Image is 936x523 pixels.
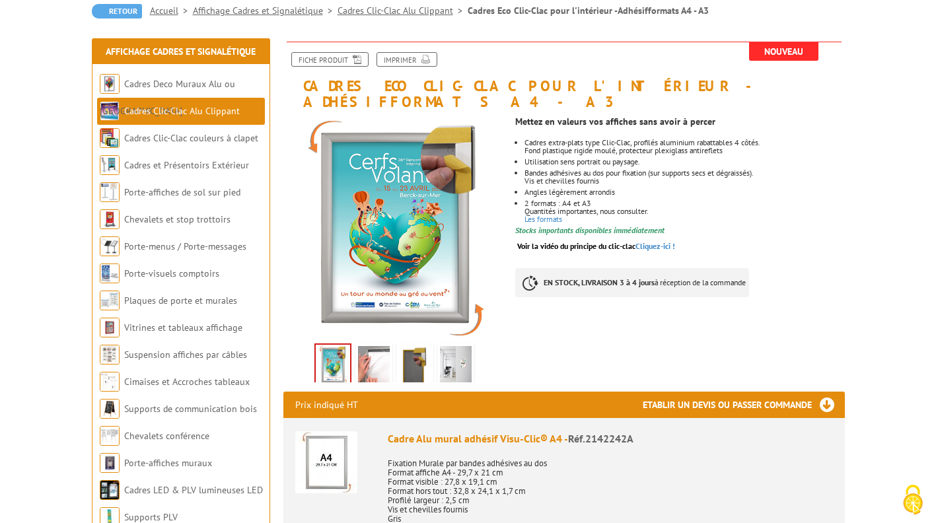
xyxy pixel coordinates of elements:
img: Plaques de porte et murales [100,291,120,310]
li: Cadres extra-plats type Clic-Clac, profilés aluminium rabattables 4 côtés. Fond plastique rigide ... [524,139,844,155]
li: Cadres Eco Clic-Clac pour l'intérieur - formats A4 - A3 [468,4,709,17]
a: Cadres et Présentoirs Extérieur [124,159,249,171]
div: Cadre Alu mural adhésif Visu-Clic® A4 - [388,431,833,446]
a: Les formats [524,214,562,224]
a: Voir la vidéo du principe du clic-clacCliquez-ici ! [517,241,675,251]
a: Fiche produit [291,52,369,67]
img: Porte-menus / Porte-messages [100,236,120,256]
img: 2142232a_cadre_visu-clic_adhesif_dos2.jpg [399,346,431,387]
a: Imprimer [377,52,437,67]
img: Porte-visuels comptoirs [100,263,120,283]
img: 2142232a_cadre_visu-clic_adhesif_devant_dos.jpg [316,345,350,386]
img: cadre_clic_clac_214226.jpg [440,346,472,387]
p: 2 formats : A4 et A3 [524,199,844,207]
img: Chevalets conférence [100,426,120,446]
p: Vis et chevilles fournis [524,177,844,185]
a: Porte-visuels comptoirs [124,267,219,279]
a: Supports de communication bois [124,403,257,415]
a: Plaques de porte et murales [124,295,237,306]
a: Supports PLV [124,511,178,523]
span: Nouveau [749,42,818,61]
a: Chevalets et stop trottoirs [124,213,231,225]
img: cadre_alu_affichage_visu_clic_a6_a5_a4_a3_a2_a1_b2_214226_214225_214224c_214224_214223_214222_214... [358,346,390,387]
button: Cookies (fenêtre modale) [890,478,936,523]
a: Porte-affiches muraux [124,457,212,469]
img: Cadres et Présentoirs Extérieur [100,155,120,175]
img: Cimaises et Accroches tableaux [100,372,120,392]
p: Bandes adhésives au dos pour fixation (sur supports secs et dégraissés). [524,169,844,177]
a: Porte-menus / Porte-messages [124,240,246,252]
a: Cadres Clic-Clac Alu Clippant [124,105,240,117]
a: Cadres Deco Muraux Alu ou [GEOGRAPHIC_DATA] [100,78,235,117]
img: Cadres Clic-Clac couleurs à clapet [100,128,120,148]
a: Affichage Cadres et Signalétique [193,5,338,17]
img: Cookies (fenêtre modale) [896,483,929,516]
a: Cadres Clic-Clac couleurs à clapet [124,132,258,144]
p: Quantités importantes, nous consulter. [524,207,844,215]
font: Stocks importants disponibles immédiatement [515,225,665,235]
img: Chevalets et stop trottoirs [100,209,120,229]
a: Cadres LED & PLV lumineuses LED [124,484,263,496]
span: Voir la vidéo du principe du clic-clac [517,241,635,251]
h3: Etablir un devis ou passer commande [643,392,845,418]
img: Porte-affiches muraux [100,453,120,473]
img: Cadres Deco Muraux Alu ou Bois [100,74,120,94]
a: Porte-affiches de sol sur pied [124,186,240,198]
img: 2142232a_cadre_visu-clic_adhesif_devant_dos.jpg [283,116,506,339]
img: Vitrines et tableaux affichage [100,318,120,337]
a: Cimaises et Accroches tableaux [124,376,250,388]
img: Suspension affiches par câbles [100,345,120,365]
p: Prix indiqué HT [295,392,358,418]
strong: Mettez en valeurs vos affiches sans avoir à percer [515,116,715,127]
a: Suspension affiches par câbles [124,349,247,361]
strong: Adhésif [618,5,648,17]
a: Retour [92,4,142,18]
a: Chevalets conférence [124,430,209,442]
li: Utilisation sens portrait ou paysage. [524,158,844,166]
img: Porte-affiches de sol sur pied [100,182,120,202]
a: Accueil [150,5,193,17]
a: Vitrines et tableaux affichage [124,322,242,333]
span: Réf.2142242A [568,432,633,445]
a: Affichage Cadres et Signalétique [106,46,256,57]
p: à réception de la commande [515,268,749,297]
a: Cadres Clic-Clac Alu Clippant [338,5,468,17]
img: Supports de communication bois [100,399,120,419]
strong: EN STOCK, LIVRAISON 3 à 4 jours [544,277,655,287]
li: Angles légèrement arrondis [524,188,844,196]
img: Cadre Alu mural adhésif Visu-Clic® A4 [295,431,357,493]
img: Cadres LED & PLV lumineuses LED [100,480,120,500]
strong: Adhésif [303,92,390,111]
